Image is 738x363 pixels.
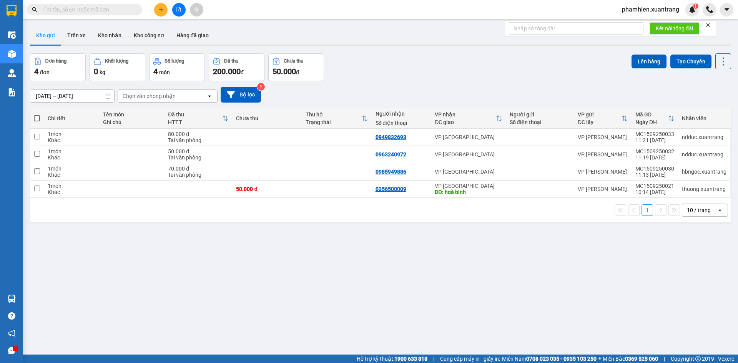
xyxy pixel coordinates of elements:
th: Toggle SortBy [632,108,678,129]
span: 200.000 [213,67,241,76]
div: 1 món [48,131,95,137]
span: đ [296,69,299,75]
div: VP gửi [578,111,622,118]
strong: 0708 023 035 - 0935 103 250 [526,356,597,362]
th: Toggle SortBy [431,108,505,129]
div: ĐC lấy [578,119,622,125]
th: Toggle SortBy [164,108,232,129]
div: MC1509250021 [635,183,674,189]
button: Chưa thu50.000đ [268,53,324,81]
div: Nhân viên [682,115,726,121]
div: Trạng thái [306,119,361,125]
img: phone-icon [706,6,713,13]
img: warehouse-icon [8,50,16,58]
span: Miền Bắc [603,355,658,363]
div: VP [GEOGRAPHIC_DATA] [435,169,502,175]
span: | [664,355,665,363]
span: aim [194,7,199,12]
div: VP nhận [435,111,495,118]
button: plus [154,3,168,17]
div: VP [PERSON_NAME] [578,186,628,192]
input: Nhập số tổng đài [509,22,643,35]
div: 50.000 đ [236,186,298,192]
span: Miền Nam [502,355,597,363]
span: Hỗ trợ kỹ thuật: [357,355,427,363]
div: Người gửi [510,111,570,118]
th: Toggle SortBy [302,108,371,129]
div: Tại văn phòng [168,154,228,161]
svg: open [717,207,723,213]
img: warehouse-icon [8,31,16,39]
div: VP [GEOGRAPHIC_DATA] [435,134,502,140]
div: VP [PERSON_NAME] [578,134,628,140]
div: 11:21 [DATE] [635,137,674,143]
div: MC1509250030 [635,166,674,172]
button: file-add [172,3,186,17]
button: 1 [642,204,653,216]
button: Đơn hàng4đơn [30,53,86,81]
div: ndduc.xuantrang [682,134,726,140]
div: Khác [48,137,95,143]
input: Tìm tên, số ĐT hoặc mã đơn [42,5,133,14]
button: Lên hàng [632,55,667,68]
div: MC1509250033 [635,131,674,137]
span: 4 [153,67,158,76]
strong: 1900 633 818 [394,356,427,362]
div: Đã thu [168,111,222,118]
span: search [32,7,37,12]
span: plus [158,7,164,12]
span: Cung cấp máy in - giấy in: [440,355,500,363]
img: warehouse-icon [8,295,16,303]
div: Số điện thoại [376,120,427,126]
img: solution-icon [8,88,16,96]
img: icon-new-feature [689,6,696,13]
img: warehouse-icon [8,69,16,77]
div: 0963240972 [376,151,406,157]
div: Thu hộ [306,111,361,118]
div: 11:13 [DATE] [635,172,674,178]
div: 11:19 [DATE] [635,154,674,161]
div: Ghi chú [103,119,161,125]
div: 80.000 đ [168,131,228,137]
div: Chưa thu [236,115,298,121]
button: aim [190,3,203,17]
div: Số lượng [165,58,184,64]
span: Kết nối tổng đài [656,24,693,33]
span: caret-down [723,6,730,13]
button: Tạo Chuyến [670,55,711,68]
div: thuong.xuantrang [682,186,726,192]
input: Select a date range. [30,90,114,102]
span: đ [241,69,244,75]
div: Khác [48,154,95,161]
span: món [159,69,170,75]
div: Chi tiết [48,115,95,121]
div: 0949832693 [376,134,406,140]
img: logo-vxr [7,5,17,17]
div: 10:14 [DATE] [635,189,674,195]
div: Đơn hàng [45,58,66,64]
button: Đã thu200.000đ [209,53,264,81]
div: VP [GEOGRAPHIC_DATA] [435,183,502,189]
span: file-add [176,7,181,12]
div: 1 món [48,148,95,154]
div: ĐC giao [435,119,495,125]
button: Kết nối tổng đài [650,22,699,35]
span: phamhien.xuantrang [616,5,685,14]
span: | [433,355,434,363]
div: Khối lượng [105,58,128,64]
span: notification [8,330,15,337]
div: Tại văn phòng [168,172,228,178]
button: Kho công nợ [128,26,170,45]
div: 1 món [48,183,95,189]
div: VP [PERSON_NAME] [578,151,628,157]
span: 0 [94,67,98,76]
div: 0356500009 [376,186,406,192]
div: Chưa thu [284,58,303,64]
th: Toggle SortBy [574,108,632,129]
div: VP [GEOGRAPHIC_DATA] [435,151,502,157]
button: Bộ lọc [221,87,261,103]
span: 1 [694,3,697,9]
div: 1 món [48,166,95,172]
div: 10 / trang [687,206,711,214]
button: Khối lượng0kg [90,53,145,81]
